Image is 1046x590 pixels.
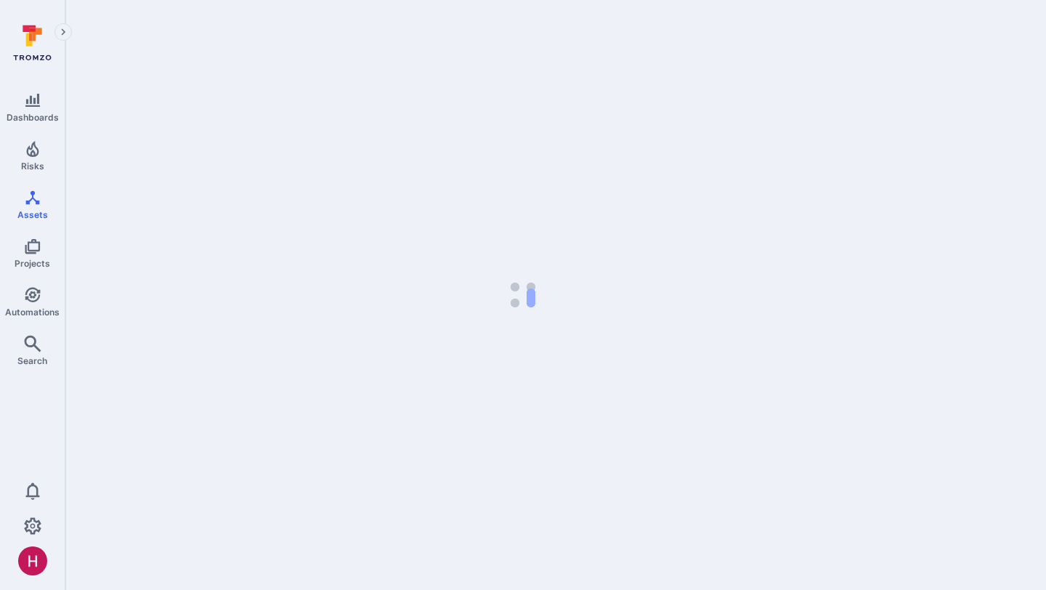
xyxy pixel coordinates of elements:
div: Harshil Parikh [18,546,47,575]
span: Search [17,355,47,366]
span: Projects [15,258,50,269]
span: Assets [17,209,48,220]
span: Risks [21,161,44,171]
img: ACg8ocKzQzwPSwOZT_k9C736TfcBpCStqIZdMR9gXOhJgTaH9y_tsw=s96-c [18,546,47,575]
button: Expand navigation menu [54,23,72,41]
span: Automations [5,307,60,318]
span: Dashboards [7,112,59,123]
i: Expand navigation menu [58,26,68,39]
